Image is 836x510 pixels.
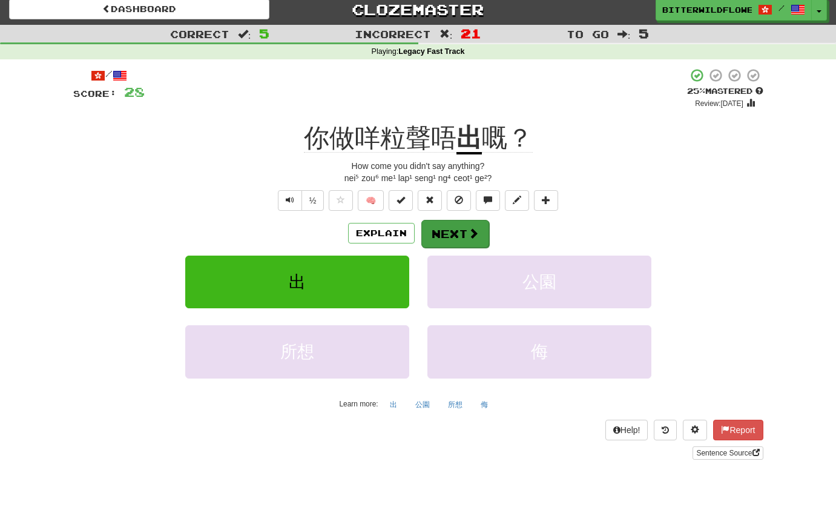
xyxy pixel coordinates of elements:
button: Edit sentence (alt+d) [505,190,529,211]
button: Discuss sentence (alt+u) [476,190,500,211]
span: 所想 [280,342,314,361]
button: 公園 [409,396,436,414]
button: Report [713,420,763,440]
button: 侮 [427,325,651,378]
button: Play sentence audio (ctl+space) [278,190,302,211]
button: 所想 [441,396,469,414]
span: BitterWildflower6566 [662,4,752,15]
span: To go [567,28,609,40]
small: Review: [DATE] [695,99,743,108]
span: 28 [124,84,145,99]
span: : [617,29,631,39]
button: 公園 [427,256,651,308]
button: ½ [301,190,324,211]
button: Set this sentence to 100% Mastered (alt+m) [389,190,413,211]
span: Correct [170,28,229,40]
button: Explain [348,223,415,243]
span: Score: [73,88,117,99]
button: Favorite sentence (alt+f) [329,190,353,211]
button: 出 [383,396,404,414]
span: 5 [639,26,649,41]
span: 5 [259,26,269,41]
div: nei⁵ zou⁶ me¹ lap¹ seng¹ ng⁴ ceot¹ ge²? [73,172,763,184]
div: / [73,68,145,83]
button: Ignore sentence (alt+i) [447,190,471,211]
strong: Legacy Fast Track [398,47,464,56]
span: 出 [289,273,306,291]
small: Learn more: [339,400,378,408]
button: Next [421,220,489,248]
button: 侮 [474,396,495,414]
span: 21 [461,26,481,41]
span: 嘅？ [482,124,533,153]
span: : [439,29,453,39]
span: / [778,4,785,12]
button: 出 [185,256,409,308]
button: 🧠 [358,190,384,211]
span: Incorrect [355,28,431,40]
span: 侮 [531,342,548,361]
button: Help! [605,420,648,440]
div: How come you didn't say anything? [73,160,763,172]
div: Text-to-speech controls [275,190,324,211]
button: 所想 [185,325,409,378]
button: Add to collection (alt+a) [534,190,558,211]
button: Round history (alt+y) [654,420,677,440]
span: 25 % [687,86,705,96]
a: Sentence Source [693,446,763,460]
div: Mastered [687,86,763,97]
span: : [238,29,251,39]
button: Reset to 0% Mastered (alt+r) [418,190,442,211]
u: 出 [456,124,482,154]
span: 你做咩粒聲唔 [304,124,456,153]
span: 公園 [522,273,556,291]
